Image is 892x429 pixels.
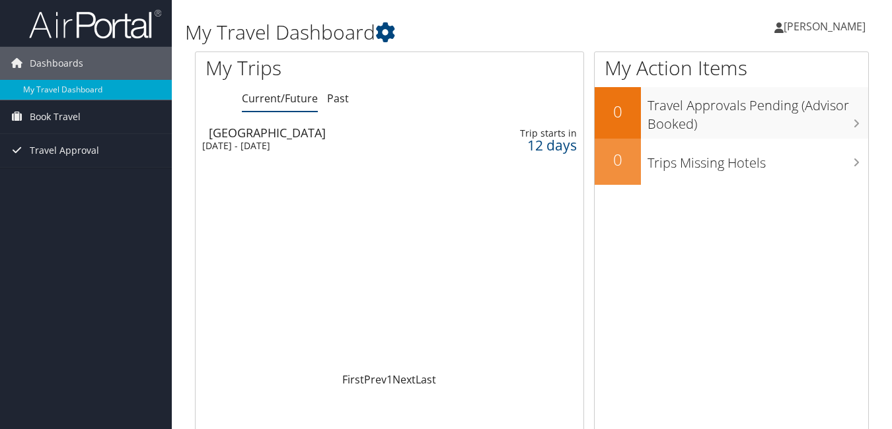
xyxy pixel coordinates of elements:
[595,100,641,123] h2: 0
[205,54,412,82] h1: My Trips
[209,127,458,139] div: [GEOGRAPHIC_DATA]
[498,139,576,151] div: 12 days
[30,47,83,80] span: Dashboards
[342,372,364,387] a: First
[387,372,392,387] a: 1
[595,54,868,82] h1: My Action Items
[595,148,641,171] h2: 0
[327,91,349,106] a: Past
[30,100,81,133] span: Book Travel
[498,127,576,139] div: Trip starts in
[392,372,416,387] a: Next
[364,372,387,387] a: Prev
[30,134,99,167] span: Travel Approval
[784,19,866,34] span: [PERSON_NAME]
[595,87,868,138] a: 0Travel Approvals Pending (Advisor Booked)
[416,372,436,387] a: Last
[648,147,868,172] h3: Trips Missing Hotels
[202,140,451,152] div: [DATE] - [DATE]
[648,90,868,133] h3: Travel Approvals Pending (Advisor Booked)
[29,9,161,40] img: airportal-logo.png
[774,7,879,46] a: [PERSON_NAME]
[595,139,868,185] a: 0Trips Missing Hotels
[185,18,648,46] h1: My Travel Dashboard
[242,91,318,106] a: Current/Future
